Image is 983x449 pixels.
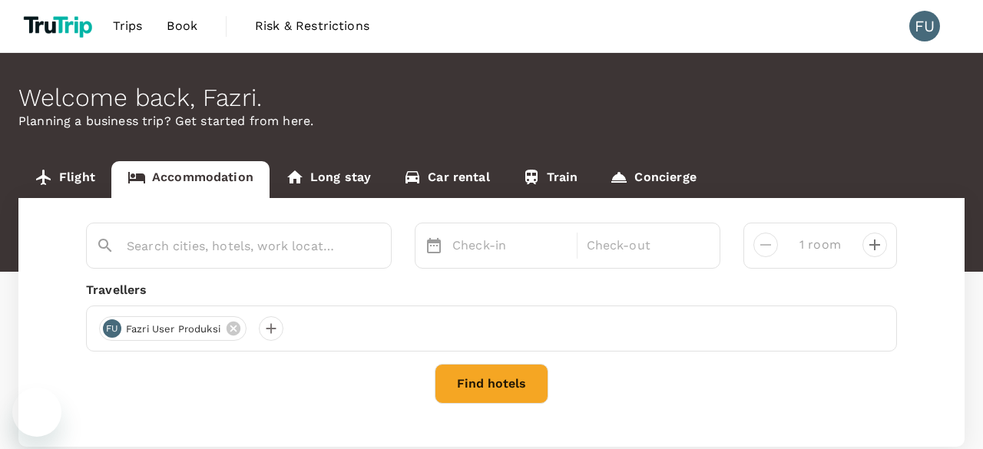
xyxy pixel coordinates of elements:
div: FU [103,319,121,338]
a: Long stay [270,161,387,198]
span: Risk & Restrictions [255,17,369,35]
a: Concierge [594,161,712,198]
span: Book [167,17,197,35]
p: Check-in [452,236,568,255]
a: Flight [18,161,111,198]
div: FUFazri user produksi [99,316,247,341]
img: TruTrip logo [18,9,101,43]
input: Add rooms [790,233,850,257]
a: Accommodation [111,161,270,198]
span: Trips [113,17,143,35]
p: Check-out [587,236,702,255]
button: Find hotels [435,364,548,404]
div: FU [909,11,940,41]
iframe: Button to launch messaging window [12,388,61,437]
div: Welcome back , Fazri . [18,84,965,112]
div: Travellers [86,281,897,299]
p: Planning a business trip? Get started from here. [18,112,965,130]
a: Car rental [387,161,506,198]
input: Search cities, hotels, work locations [127,234,339,258]
span: Fazri user produksi [117,322,230,337]
button: Open [380,245,383,248]
button: decrease [862,233,887,257]
a: Train [506,161,594,198]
